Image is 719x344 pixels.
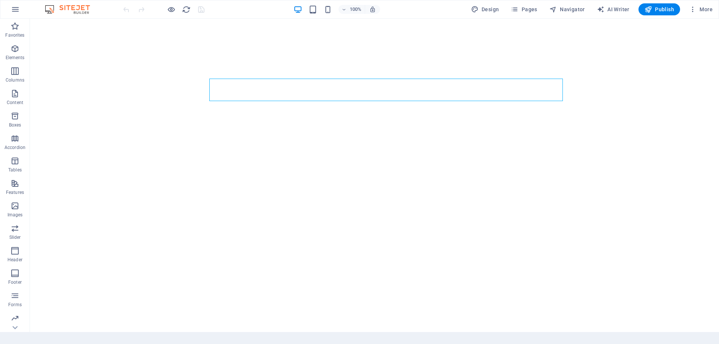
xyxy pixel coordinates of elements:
p: Header [7,257,22,263]
span: AI Writer [597,6,629,13]
p: Images [7,212,23,218]
i: On resize automatically adjust zoom level to fit chosen device. [369,6,376,13]
p: Content [7,100,23,106]
p: Boxes [9,122,21,128]
button: More [686,3,716,15]
span: Publish [644,6,674,13]
span: Pages [511,6,537,13]
p: Elements [6,55,25,61]
p: Favorites [5,32,24,38]
p: Tables [8,167,22,173]
p: Slider [9,234,21,240]
button: reload [182,5,191,14]
button: 100% [339,5,365,14]
button: Design [468,3,502,15]
button: Click here to leave preview mode and continue editing [167,5,176,14]
p: Columns [6,77,24,83]
h6: 100% [350,5,362,14]
button: Publish [638,3,680,15]
button: AI Writer [594,3,632,15]
p: Features [6,189,24,195]
p: Accordion [4,144,25,150]
p: Footer [8,279,22,285]
p: Forms [8,302,22,308]
button: Pages [508,3,540,15]
button: Navigator [546,3,588,15]
div: Design (Ctrl+Alt+Y) [468,3,502,15]
span: Design [471,6,499,13]
i: Reload page [182,5,191,14]
img: Editor Logo [43,5,99,14]
span: Navigator [549,6,585,13]
span: More [689,6,713,13]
